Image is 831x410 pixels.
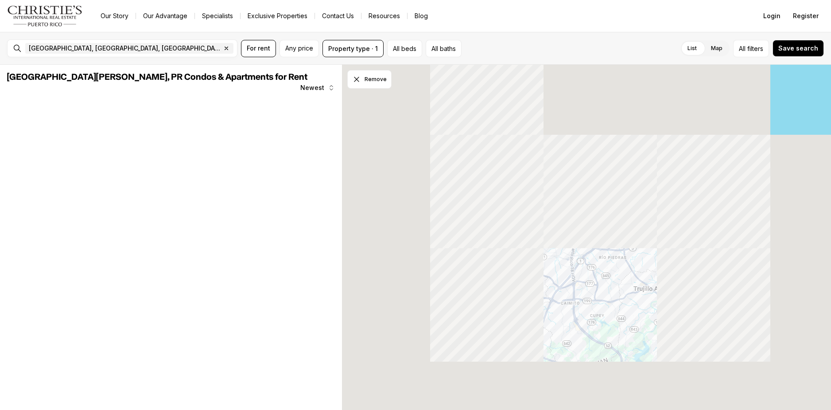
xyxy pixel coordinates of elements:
img: logo [7,5,83,27]
button: Contact Us [315,10,361,22]
label: List [680,40,704,56]
button: All beds [387,40,422,57]
span: For rent [247,45,270,52]
button: All baths [426,40,462,57]
a: Specialists [195,10,240,22]
span: [GEOGRAPHIC_DATA][PERSON_NAME], PR Condos & Apartments for Rent [7,73,307,82]
span: filters [747,44,763,53]
span: Any price [285,45,313,52]
button: Allfilters [733,40,769,57]
span: [GEOGRAPHIC_DATA], [GEOGRAPHIC_DATA], [GEOGRAPHIC_DATA] [29,45,221,52]
button: Register [788,7,824,25]
span: All [739,44,746,53]
button: Login [758,7,786,25]
button: For rent [241,40,276,57]
button: Dismiss drawing [347,70,392,89]
label: Map [704,40,730,56]
span: Newest [300,84,324,91]
a: Blog [408,10,435,22]
a: Our Story [93,10,136,22]
a: Exclusive Properties [241,10,315,22]
button: Property type · 1 [322,40,384,57]
span: Login [763,12,781,20]
button: Any price [280,40,319,57]
span: Save search [778,45,818,52]
a: Resources [361,10,407,22]
span: Register [793,12,819,20]
button: Newest [295,79,340,97]
a: Our Advantage [136,10,194,22]
button: Save search [773,40,824,57]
